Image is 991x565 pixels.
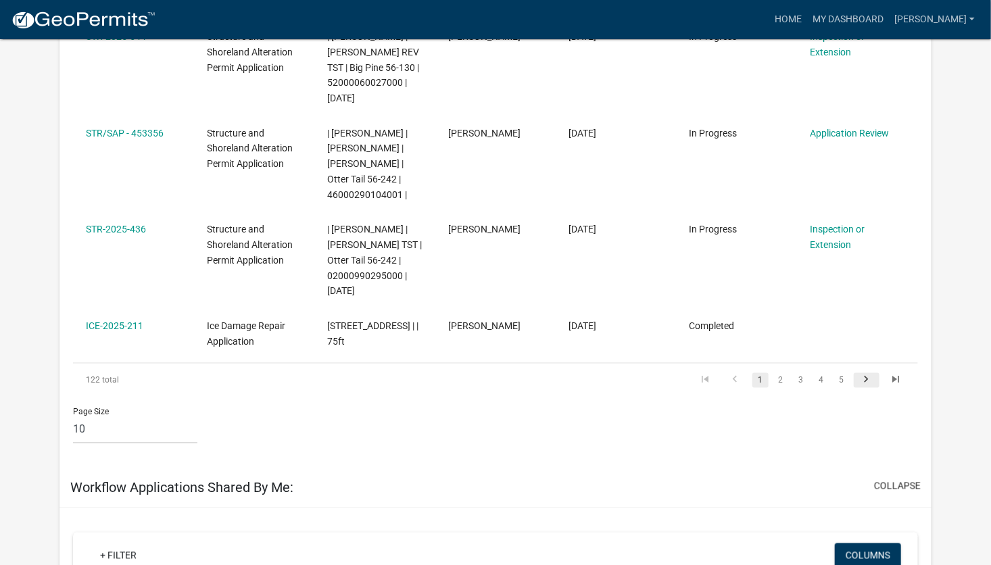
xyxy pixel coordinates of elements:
[752,373,769,388] a: 1
[327,128,408,200] span: | Kyle Westergard | LOREN ELLEFSON | PATRICIA ELLEFSON | Otter Tail 56-242 | 46000290104001 |
[86,224,146,235] a: STR-2025-436
[207,320,285,347] span: Ice Damage Repair Application
[693,373,719,388] a: go to first page
[207,31,293,73] span: Structure and Shoreland Alteration Permit Application
[889,7,980,32] a: [PERSON_NAME]
[327,320,418,347] span: 39027 CLITHERALL LAKE RD N | | 75ft
[773,373,789,388] a: 2
[569,224,596,235] span: 07/18/2025
[771,369,791,392] li: page 2
[791,369,811,392] li: page 3
[723,373,748,388] a: go to previous page
[448,128,521,139] span: Matt S Hoen
[833,373,850,388] a: 5
[448,224,521,235] span: Matt S Hoen
[327,31,419,103] span: | Andrea Perales | JANICE M THEODORSON REV TST | Big Pine 56-130 | 52000060027000 | 09/04/2026
[884,373,909,388] a: go to last page
[810,128,889,139] a: Application Review
[327,224,422,296] span: | Kyle Westergard | PS JENSEN TST | Otter Tail 56-242 | 02000990295000 | 08/01/2026
[86,320,143,331] a: ICE-2025-211
[448,320,521,331] span: Matt S Hoen
[207,128,293,170] span: Structure and Shoreland Alteration Permit Application
[874,479,921,493] button: collapse
[73,364,239,397] div: 122 total
[810,31,865,57] a: Inspection or Extension
[831,369,852,392] li: page 5
[86,128,164,139] a: STR/SAP - 453356
[811,369,831,392] li: page 4
[810,224,865,250] a: Inspection or Extension
[86,31,146,42] a: STR-2025-544
[207,224,293,266] span: Structure and Shoreland Alteration Permit Application
[569,128,596,139] span: 07/22/2025
[690,31,738,42] span: In Progress
[569,320,596,331] span: 07/16/2025
[807,7,889,32] a: My Dashboard
[769,7,807,32] a: Home
[813,373,829,388] a: 4
[690,320,735,331] span: Completed
[690,128,738,139] span: In Progress
[854,373,879,388] a: go to next page
[690,224,738,235] span: In Progress
[70,480,293,496] h5: Workflow Applications Shared By Me:
[569,31,596,42] span: 08/11/2025
[793,373,809,388] a: 3
[448,31,521,42] span: Matt S Hoen
[750,369,771,392] li: page 1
